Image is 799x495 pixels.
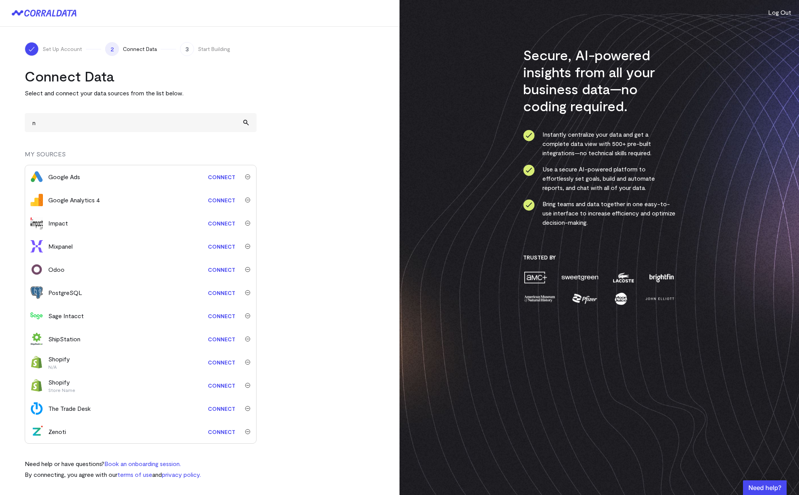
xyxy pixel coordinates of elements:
[48,265,65,274] div: Odoo
[48,311,84,320] div: Sage Intacct
[117,471,152,478] a: terms of use
[48,242,73,251] div: Mixpanel
[25,88,257,98] p: Select and connect your data sources from the list below.
[31,263,43,276] img: odoo-0549de51.svg
[123,45,157,53] span: Connect Data
[245,197,250,203] img: trash-40e54a27.svg
[523,199,676,227] li: Bring teams and data together in one easy-to-use interface to increase efficiency and optimize de...
[105,42,119,56] span: 2
[48,334,80,344] div: ShipStation
[523,292,556,305] img: amnh-5afada46.png
[31,310,43,322] img: sage_intacct-9210f79a.svg
[48,364,70,370] p: N/A
[245,359,250,365] img: trash-40e54a27.svg
[204,193,239,207] a: Connect
[204,425,239,439] a: Connect
[31,171,43,183] img: google_ads-c8121f33.png
[204,332,239,346] a: Connect
[48,404,91,413] div: The Trade Desk
[25,459,201,468] p: Need help or have questions?
[204,378,239,393] a: Connect
[31,356,43,368] img: shopify-673fa4e3.svg
[28,45,36,53] img: ico-check-white-5ff98cb1.svg
[768,8,791,17] button: Log Out
[48,172,80,181] div: Google Ads
[523,199,535,211] img: ico-check-circle-4b19435c.svg
[42,45,82,53] span: Set Up Account
[523,164,676,192] li: Use a secure AI-powered platform to effortlessly set goals, build and automate reports, and chat ...
[31,333,43,345] img: shipstation-0b490974.svg
[245,220,250,226] img: trash-40e54a27.svg
[48,378,75,393] div: Shopify
[48,427,66,436] div: Zenoti
[48,354,70,370] div: Shopify
[25,149,257,165] div: MY SOURCES
[204,402,239,416] a: Connect
[48,387,75,393] p: Store Name
[31,379,43,392] img: shopify-673fa4e3.svg
[25,470,201,479] p: By connecting, you agree with our and
[162,471,201,478] a: privacy policy.
[523,130,535,141] img: ico-check-circle-4b19435c.svg
[648,271,675,284] img: brightfin-a251e171.png
[48,288,82,297] div: PostgreSQL
[204,216,239,231] a: Connect
[523,271,548,284] img: amc-0b11a8f1.png
[245,244,250,249] img: trash-40e54a27.svg
[180,42,194,56] span: 3
[204,309,239,323] a: Connect
[25,113,257,132] input: Search and add other data sources
[523,130,676,158] li: Instantly centralize your data and get a complete data view with 500+ pre-built integrations—no t...
[523,46,676,114] h3: Secure, AI-powered insights from all your business data—no coding required.
[245,336,250,342] img: trash-40e54a27.svg
[245,429,250,434] img: trash-40e54a27.svg
[48,219,68,228] div: Impact
[245,267,250,272] img: trash-40e54a27.svg
[245,383,250,388] img: trash-40e54a27.svg
[31,240,43,253] img: mixpanel-dc8f5fa7.svg
[31,194,43,206] img: google_analytics_4-4ee20295.svg
[245,313,250,319] img: trash-40e54a27.svg
[204,263,239,277] a: Connect
[612,271,635,284] img: lacoste-7a6b0538.png
[571,292,598,305] img: pfizer-e137f5fc.png
[245,290,250,295] img: trash-40e54a27.svg
[613,292,629,305] img: moon-juice-c312e729.png
[31,425,43,438] img: zenoti-2086f9c1.png
[48,195,100,205] div: Google Analytics 4
[245,174,250,180] img: trash-40e54a27.svg
[245,406,250,411] img: trash-40e54a27.svg
[104,460,181,467] a: Book an onboarding session.
[31,286,43,299] img: postgres-5a1a2aed.svg
[523,164,535,176] img: ico-check-circle-4b19435c.svg
[25,68,257,85] h2: Connect Data
[561,271,599,284] img: sweetgreen-1d1fb32c.png
[198,45,230,53] span: Start Building
[31,217,43,229] img: impact-33625990.svg
[31,402,43,415] img: the_trade_desk-18782426.svg
[204,355,239,370] a: Connect
[523,254,676,261] h3: Trusted By
[204,286,239,300] a: Connect
[204,170,239,184] a: Connect
[204,239,239,254] a: Connect
[644,292,675,305] img: john-elliott-25751c40.png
